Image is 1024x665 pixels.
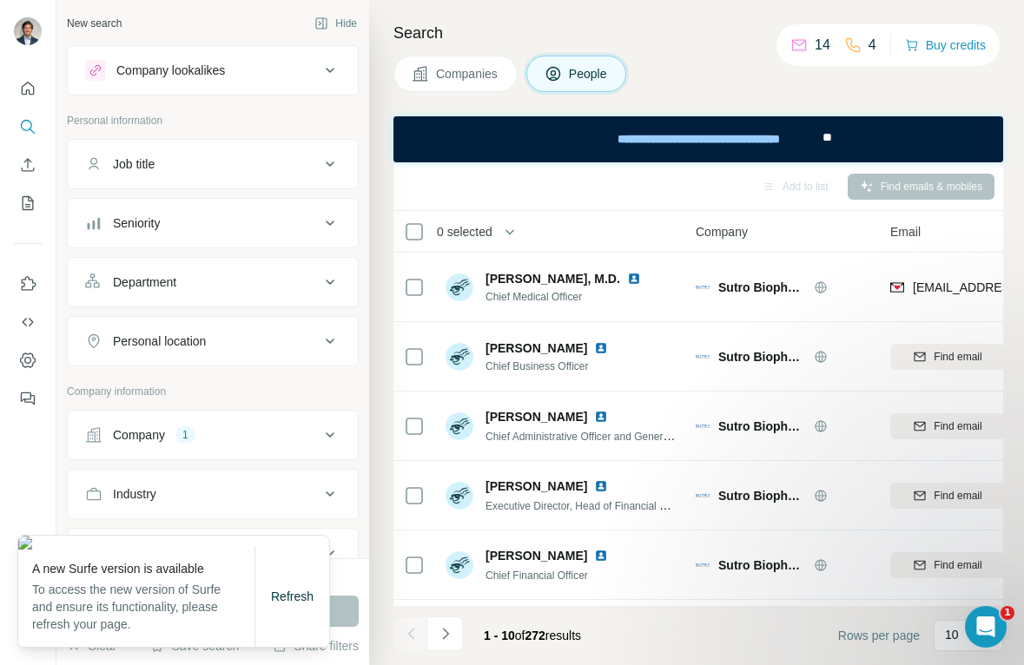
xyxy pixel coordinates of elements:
span: results [484,629,581,642]
span: Executive Director, Head of Financial Planning & Analysis [486,498,751,512]
img: 57f6ad00-2e05-4ac1-a196-261ecffcf8f2 [18,536,329,550]
button: Find email [890,483,1005,509]
iframe: Intercom live chat [965,606,1007,648]
div: Department [113,273,176,291]
img: LinkedIn logo [594,479,608,493]
p: To access the new version of Surfe and ensure its functionality, please refresh your page. [32,581,254,633]
span: Find email [934,557,981,573]
span: 0 selected [437,223,492,240]
span: Sutro Biopharma [718,348,805,365]
img: Logo of Sutro Biopharma [696,350,710,364]
button: Refresh [259,581,326,612]
div: Job title [113,155,155,173]
span: 272 [525,629,545,642]
button: Enrich CSV [14,149,42,181]
img: Avatar [14,17,42,45]
span: Chief Financial Officer [486,570,588,582]
button: Use Surfe on LinkedIn [14,268,42,300]
span: Sutro Biopharma [718,279,805,296]
span: Rows per page [838,627,920,644]
img: Avatar [446,551,473,579]
span: of [515,629,525,642]
button: Personal location [68,320,358,362]
div: Industry [113,485,156,503]
div: Seniority [113,214,160,232]
span: Sutro Biopharma [718,418,805,435]
button: Quick start [14,73,42,104]
span: [PERSON_NAME] [486,408,587,425]
span: Sutro Biopharma [718,556,805,574]
button: My lists [14,188,42,219]
span: [PERSON_NAME] [486,547,587,564]
img: LinkedIn logo [627,272,641,286]
span: Companies [436,65,499,82]
iframe: Banner [393,116,1003,162]
button: Company1 [68,414,358,456]
img: Logo of Sutro Biopharma [696,489,710,503]
span: Sutro Biopharma [718,487,805,504]
span: 1 - 10 [484,629,515,642]
span: Company [696,223,748,240]
img: LinkedIn logo [594,410,608,424]
button: Use Surfe API [14,306,42,338]
img: provider findymail logo [890,279,904,296]
img: LinkedIn logo [594,549,608,563]
button: Dashboard [14,345,42,376]
button: Feedback [14,383,42,414]
img: Avatar [446,343,473,371]
span: Find email [934,349,981,365]
p: 10 [945,626,959,643]
span: People [569,65,609,82]
button: Find email [890,413,1005,439]
p: Personal information [67,113,359,128]
button: HQ location [68,532,358,574]
img: Logo of Sutro Biopharma [696,558,710,572]
button: Job title [68,143,358,185]
button: Find email [890,344,1005,370]
button: Industry [68,473,358,515]
button: Navigate to next page [428,616,463,651]
button: Department [68,261,358,303]
span: [PERSON_NAME] [486,477,587,495]
div: Company lookalikes [116,62,225,79]
button: Seniority [68,202,358,244]
div: Company [113,426,165,444]
button: Buy credits [905,33,986,57]
img: Avatar [446,412,473,440]
span: Chief Business Officer [486,359,615,374]
img: LinkedIn logo [594,341,608,355]
p: A new Surfe version is available [32,560,254,577]
span: Chief Medical Officer [486,289,648,305]
button: Search [14,111,42,142]
div: Personal location [113,332,206,350]
span: [PERSON_NAME], M.D. [486,270,620,287]
span: 1 [1001,606,1014,620]
p: Company information [67,384,359,399]
img: Avatar [446,273,473,301]
img: Logo of Sutro Biopharma [696,419,710,433]
button: Company lookalikes [68,49,358,91]
span: [PERSON_NAME] [486,339,587,357]
p: 14 [815,35,830,56]
img: Logo of Sutro Biopharma [696,280,710,294]
span: Find email [934,488,981,504]
h4: Search [393,21,1003,45]
p: 4 [869,35,876,56]
div: 1 [175,427,195,443]
span: Find email [934,418,981,434]
span: Email [890,223,921,240]
img: Avatar [446,482,473,510]
button: Find email [890,552,1005,578]
div: New search [67,16,122,31]
span: Chief Administrative Officer and General Counsel [486,429,712,443]
span: Refresh [271,589,314,603]
button: Hide [302,10,369,36]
